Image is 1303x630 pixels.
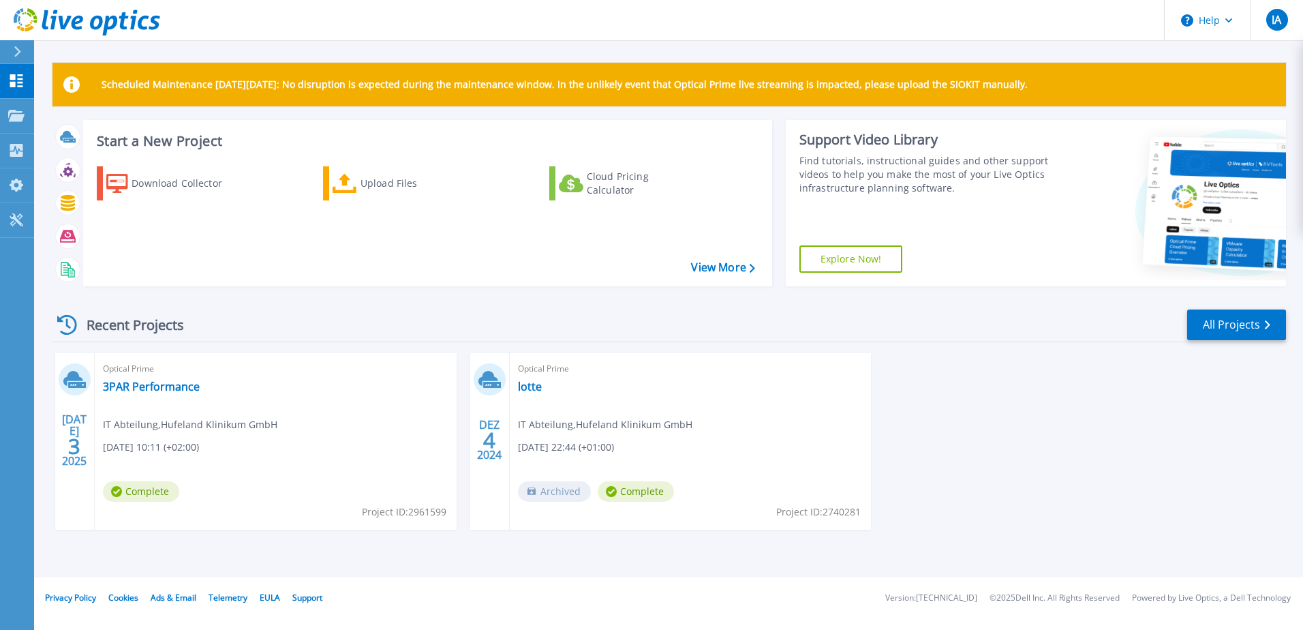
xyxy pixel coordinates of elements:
[45,592,96,603] a: Privacy Policy
[990,594,1120,603] li: © 2025 Dell Inc. All Rights Reserved
[97,134,754,149] h3: Start a New Project
[483,434,495,446] span: 4
[103,361,448,376] span: Optical Prime
[102,79,1028,90] p: Scheduled Maintenance [DATE][DATE]: No disruption is expected during the maintenance window. In t...
[52,308,202,342] div: Recent Projects
[476,415,502,465] div: DEZ 2024
[292,592,322,603] a: Support
[885,594,977,603] li: Version: [TECHNICAL_ID]
[362,505,446,520] span: Project ID: 2961599
[518,481,591,502] span: Archived
[776,505,861,520] span: Project ID: 2740281
[518,361,863,376] span: Optical Prime
[549,166,701,200] a: Cloud Pricing Calculator
[103,380,200,393] a: 3PAR Performance
[518,417,692,432] span: IT Abteilung , Hufeland Klinikum GmbH
[108,592,138,603] a: Cookies
[97,166,249,200] a: Download Collector
[518,380,542,393] a: lotte
[61,415,87,465] div: [DATE] 2025
[691,261,754,274] a: View More
[323,166,475,200] a: Upload Files
[587,170,696,197] div: Cloud Pricing Calculator
[260,592,280,603] a: EULA
[1272,14,1281,25] span: IA
[103,417,277,432] span: IT Abteilung , Hufeland Klinikum GmbH
[799,154,1054,195] div: Find tutorials, instructional guides and other support videos to help you make the most of your L...
[68,440,80,452] span: 3
[209,592,247,603] a: Telemetry
[598,481,674,502] span: Complete
[103,481,179,502] span: Complete
[799,245,903,273] a: Explore Now!
[132,170,241,197] div: Download Collector
[518,440,614,455] span: [DATE] 22:44 (+01:00)
[1132,594,1291,603] li: Powered by Live Optics, a Dell Technology
[799,131,1054,149] div: Support Video Library
[151,592,196,603] a: Ads & Email
[103,440,199,455] span: [DATE] 10:11 (+02:00)
[361,170,470,197] div: Upload Files
[1187,310,1286,340] a: All Projects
